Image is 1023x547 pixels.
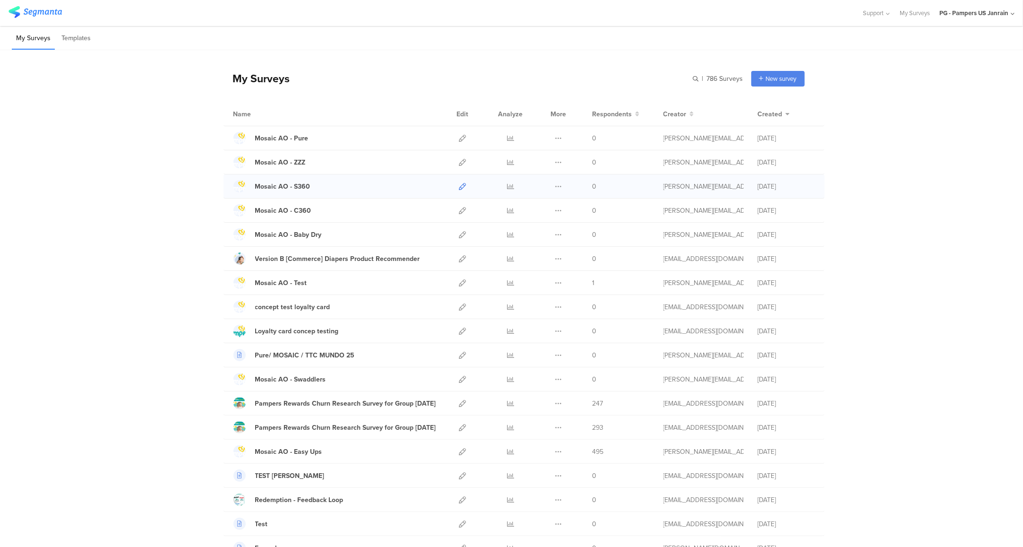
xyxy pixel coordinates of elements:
[758,182,815,191] div: [DATE]
[663,495,744,505] div: zanolla.l@pg.com
[497,102,525,126] div: Analyze
[593,109,640,119] button: Respondents
[593,230,597,240] span: 0
[758,374,815,384] div: [DATE]
[758,423,815,433] div: [DATE]
[233,421,436,434] a: Pampers Rewards Churn Research Survey for Group [DATE]
[255,254,420,264] div: Version B [Commerce] Diapers Product Recommender
[758,471,815,481] div: [DATE]
[663,350,744,360] div: simanski.c@pg.com
[233,228,322,241] a: Mosaic AO - Baby Dry
[593,182,597,191] span: 0
[707,74,743,84] span: 786 Surveys
[593,157,597,167] span: 0
[255,519,268,529] div: Test
[255,302,330,312] div: concept test loyalty card
[233,156,306,168] a: Mosaic AO - ZZZ
[9,6,62,18] img: segmanta logo
[233,109,290,119] div: Name
[758,278,815,288] div: [DATE]
[255,278,307,288] div: Mosaic AO - Test
[758,326,815,336] div: [DATE]
[233,445,322,458] a: Mosaic AO - Easy Ups
[255,133,309,143] div: Mosaic AO - Pure
[255,182,310,191] div: Mosaic AO - S360
[663,133,744,143] div: simanski.c@pg.com
[255,423,436,433] div: Pampers Rewards Churn Research Survey for Group 1 July 2025
[57,27,95,50] li: Templates
[593,471,597,481] span: 0
[453,102,473,126] div: Edit
[663,374,744,384] div: simanski.c@pg.com
[593,423,604,433] span: 293
[255,230,322,240] div: Mosaic AO - Baby Dry
[233,180,310,192] a: Mosaic AO - S360
[233,349,355,361] a: Pure/ MOSAIC / TTC MUNDO 25
[758,206,815,216] div: [DATE]
[255,206,311,216] div: Mosaic AO - C360
[663,182,744,191] div: simanski.c@pg.com
[12,27,55,50] li: My Surveys
[233,325,339,337] a: Loyalty card concep testing
[758,519,815,529] div: [DATE]
[233,252,420,265] a: Version B [Commerce] Diapers Product Recommender
[233,373,326,385] a: Mosaic AO - Swaddlers
[255,326,339,336] div: Loyalty card concep testing
[233,494,344,506] a: Redemption - Feedback Loop
[663,278,744,288] div: simanski.c@pg.com
[233,469,325,482] a: TEST [PERSON_NAME]
[663,230,744,240] div: simanski.c@pg.com
[663,157,744,167] div: simanski.c@pg.com
[758,399,815,408] div: [DATE]
[593,350,597,360] span: 0
[663,109,687,119] span: Creator
[663,399,744,408] div: fjaili.r@pg.com
[593,302,597,312] span: 0
[663,206,744,216] div: simanski.c@pg.com
[939,9,1008,17] div: PG - Pampers US Janrain
[233,301,330,313] a: concept test loyalty card
[863,9,884,17] span: Support
[758,109,782,119] span: Created
[233,204,311,217] a: Mosaic AO - C360
[758,157,815,167] div: [DATE]
[233,518,268,530] a: Test
[593,278,595,288] span: 1
[233,132,309,144] a: Mosaic AO - Pure
[255,399,436,408] div: Pampers Rewards Churn Research Survey for Group 2 July 2025
[663,447,744,457] div: simanski.c@pg.com
[255,447,322,457] div: Mosaic AO - Easy Ups
[593,447,604,457] span: 495
[224,70,290,87] div: My Surveys
[233,397,436,409] a: Pampers Rewards Churn Research Survey for Group [DATE]
[255,350,355,360] div: Pure/ MOSAIC / TTC MUNDO 25
[593,206,597,216] span: 0
[233,277,307,289] a: Mosaic AO - Test
[663,471,744,481] div: martens.j.1@pg.com
[593,254,597,264] span: 0
[663,254,744,264] div: hougui.yh.1@pg.com
[758,230,815,240] div: [DATE]
[758,109,790,119] button: Created
[758,495,815,505] div: [DATE]
[593,399,603,408] span: 247
[593,133,597,143] span: 0
[549,102,569,126] div: More
[766,74,797,83] span: New survey
[758,350,815,360] div: [DATE]
[593,109,632,119] span: Respondents
[593,374,597,384] span: 0
[663,109,694,119] button: Creator
[663,519,744,529] div: zanolla.l@pg.com
[593,495,597,505] span: 0
[255,374,326,384] div: Mosaic AO - Swaddlers
[255,495,344,505] div: Redemption - Feedback Loop
[758,447,815,457] div: [DATE]
[758,254,815,264] div: [DATE]
[255,157,306,167] div: Mosaic AO - ZZZ
[663,326,744,336] div: cardosoteixeiral.c@pg.com
[663,423,744,433] div: fjaili.r@pg.com
[593,326,597,336] span: 0
[663,302,744,312] div: cardosoteixeiral.c@pg.com
[701,74,705,84] span: |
